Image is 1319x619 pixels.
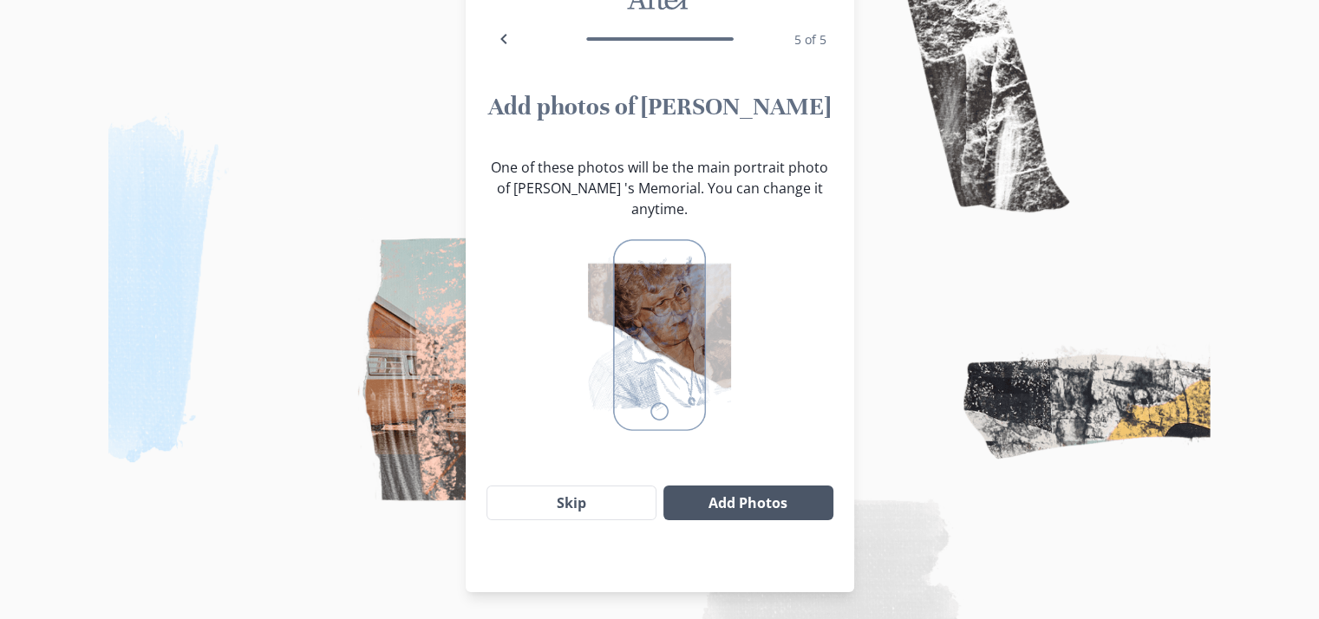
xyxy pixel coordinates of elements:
button: Skip [486,485,657,520]
button: Add Photos [663,485,833,520]
p: One of these photos will be the main portrait photo of [PERSON_NAME] 's Memorial. You can change ... [486,157,833,219]
button: Back [486,22,521,56]
h1: Add photos of [PERSON_NAME] [486,91,833,122]
img: Portrait photo preview [588,233,730,438]
span: 5 of 5 [794,31,826,48]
